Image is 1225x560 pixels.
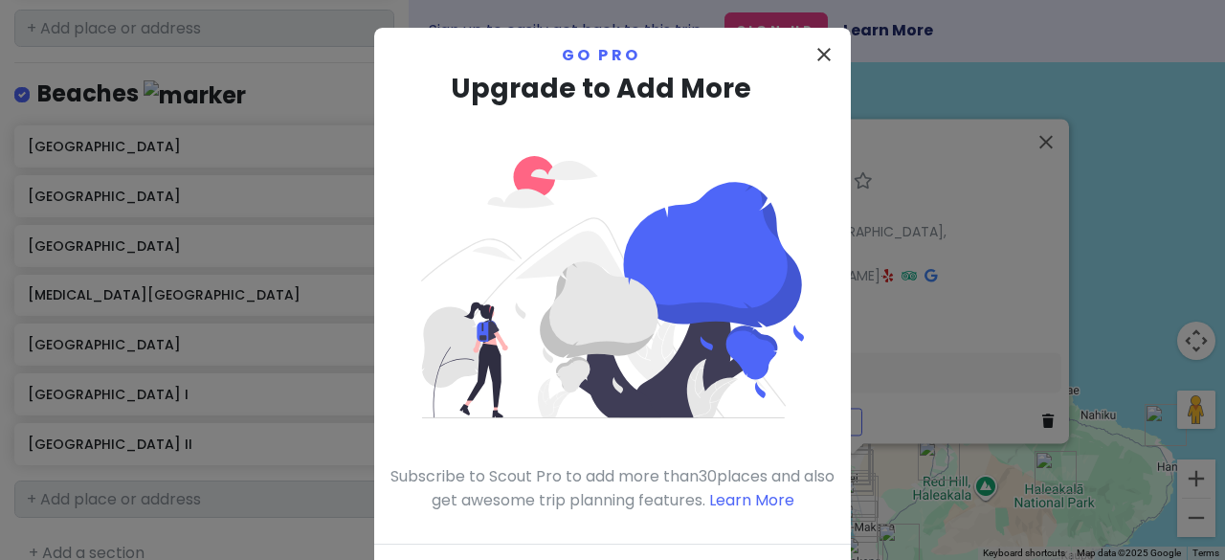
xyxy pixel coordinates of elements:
[390,43,835,68] p: Go Pro
[813,43,835,66] i: close
[709,489,794,511] a: Learn More
[390,464,835,513] p: Subscribe to Scout Pro to add more than 30 places and also get awesome trip planning features.
[813,43,835,70] button: Close
[390,68,835,111] h3: Upgrade to Add More
[421,156,804,417] img: Person looking at mountains, tree, and sun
